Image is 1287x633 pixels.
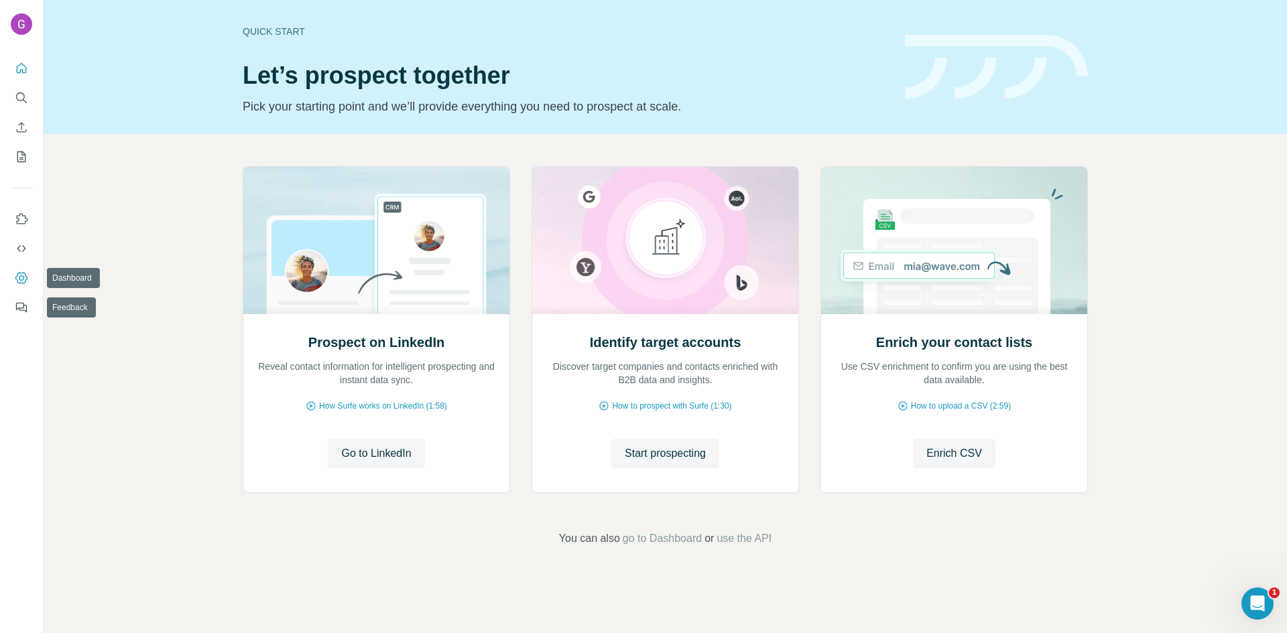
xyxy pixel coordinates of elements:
[308,333,444,352] h2: Prospect on LinkedIn
[328,439,424,468] button: Go to LinkedIn
[11,295,32,320] button: Feedback
[243,167,510,314] img: Prospect on LinkedIn
[11,13,32,35] img: Avatar
[532,167,799,314] img: Identify target accounts
[590,333,741,352] h2: Identify target accounts
[11,145,32,169] button: My lists
[717,531,772,547] button: use the API
[704,531,714,547] span: or
[913,439,995,468] button: Enrich CSV
[611,439,719,468] button: Start prospecting
[911,400,1011,412] span: How to upload a CSV (2:59)
[243,62,889,89] h1: Let’s prospect together
[11,86,32,110] button: Search
[319,400,447,412] span: How Surfe works on LinkedIn (1:58)
[546,360,785,386] p: Discover target companies and contacts enriched with B2B data and insights.
[612,400,731,412] span: How to prospect with Surfe (1:30)
[1241,587,1274,620] iframe: Intercom live chat
[1269,587,1280,598] span: 1
[11,236,32,261] button: Use Surfe API
[243,97,889,116] p: Pick your starting point and we’ll provide everything you need to prospect at scale.
[11,115,32,139] button: Enrich CSV
[341,445,411,462] span: Go to LinkedIn
[11,56,32,80] button: Quick start
[559,531,620,547] span: You can also
[11,207,32,231] button: Use Surfe on LinkedIn
[625,445,706,462] span: Start prospecting
[926,445,982,462] span: Enrich CSV
[876,333,1032,352] h2: Enrich your contact lists
[820,167,1088,314] img: Enrich your contact lists
[835,360,1074,386] p: Use CSV enrichment to confirm you are using the best data available.
[11,266,32,290] button: Dashboard
[623,531,702,547] button: go to Dashboard
[243,25,889,38] div: Quick start
[257,360,496,386] p: Reveal contact information for intelligent prospecting and instant data sync.
[905,35,1088,100] img: banner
